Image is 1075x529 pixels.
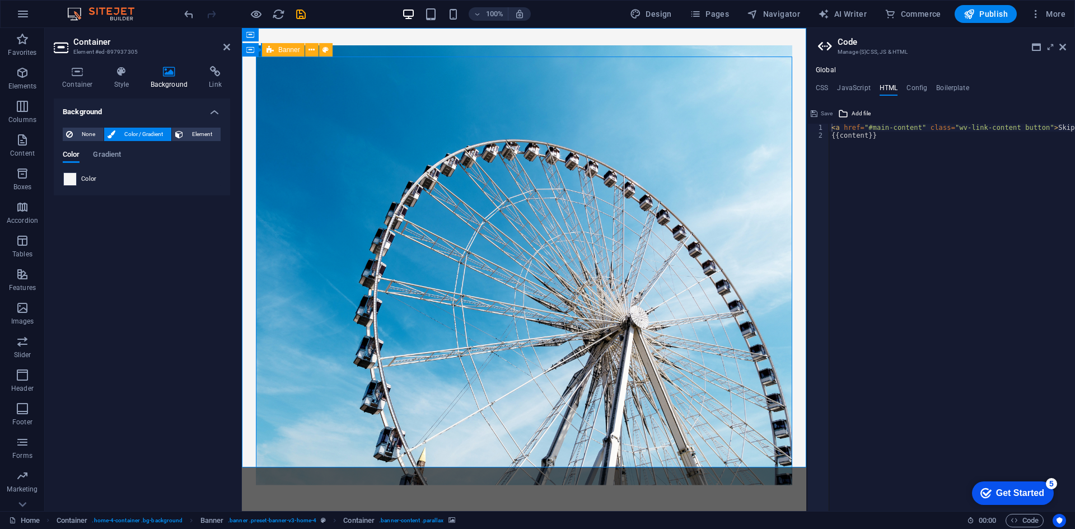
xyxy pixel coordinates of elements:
[816,66,836,75] h4: Global
[814,5,871,23] button: AI Writer
[967,514,997,527] h6: Session time
[278,46,300,53] span: Banner
[142,66,201,90] h4: Background
[343,514,375,527] span: Click to select. Double-click to edit
[852,107,871,120] span: Add file
[321,517,326,523] i: This element is a customizable preset
[73,47,208,57] h3: Element #ed-897937305
[9,283,36,292] p: Features
[8,82,37,91] p: Elements
[7,485,38,494] p: Marketing
[485,7,503,21] h6: 100%
[906,84,927,96] h4: Config
[104,128,171,141] button: Color / Gradient
[12,451,32,460] p: Forms
[955,5,1017,23] button: Publish
[30,12,78,22] div: Get Started
[295,8,307,21] i: Save (Ctrl+S)
[742,5,805,23] button: Navigator
[64,7,148,21] img: Editor Logo
[625,5,676,23] button: Design
[12,250,32,259] p: Tables
[816,84,828,96] h4: CSS
[73,37,230,47] h2: Container
[249,7,263,21] button: Click here to leave preview mode and continue editing
[838,47,1044,57] h3: Manage (S)CSS, JS & HTML
[8,115,36,124] p: Columns
[690,8,729,20] span: Pages
[92,514,183,527] span: . home-4-container .bg-background
[63,128,104,141] button: None
[272,7,285,21] button: reload
[13,182,32,191] p: Boxes
[818,8,867,20] span: AI Writer
[448,517,455,523] i: This element contains a background
[807,124,830,132] div: 1
[12,418,32,427] p: Footer
[54,99,230,119] h4: Background
[625,5,676,23] div: Design (Ctrl+Alt+Y)
[294,7,307,21] button: save
[1006,514,1044,527] button: Code
[119,128,168,141] span: Color / Gradient
[272,8,285,21] i: Reload page
[14,350,31,359] p: Slider
[8,48,36,57] p: Favorites
[182,7,195,21] button: undo
[936,84,969,96] h4: Boilerplate
[106,66,142,90] h4: Style
[1011,514,1039,527] span: Code
[685,5,733,23] button: Pages
[6,6,88,29] div: Get Started 5 items remaining, 0% complete
[11,317,34,326] p: Images
[9,514,40,527] a: Click to cancel selection. Double-click to open Pages
[228,514,316,527] span: . banner .preset-banner-v3-home-4
[1053,514,1066,527] button: Usercentrics
[807,132,830,139] div: 2
[987,516,988,525] span: :
[1030,8,1065,20] span: More
[200,514,224,527] span: Click to select. Double-click to edit
[979,514,996,527] span: 00 00
[93,148,121,163] span: Gradient
[964,8,1008,20] span: Publish
[57,514,455,527] nav: breadcrumb
[515,9,525,19] i: On resize automatically adjust zoom level to fit chosen device.
[186,128,217,141] span: Element
[630,8,672,20] span: Design
[63,148,80,163] span: Color
[11,384,34,393] p: Header
[7,216,38,225] p: Accordion
[172,128,221,141] button: Element
[836,107,872,120] button: Add file
[183,8,195,21] i: Undo: Delete elements (Ctrl+Z)
[379,514,443,527] span: . banner-content .parallax
[838,37,1066,47] h2: Code
[747,8,800,20] span: Navigator
[80,2,91,13] div: 5
[469,7,508,21] button: 100%
[200,66,230,90] h4: Link
[880,5,946,23] button: Commerce
[1026,5,1070,23] button: More
[81,175,97,184] span: Color
[885,8,941,20] span: Commerce
[54,66,106,90] h4: Container
[76,128,100,141] span: None
[880,84,898,96] h4: HTML
[837,84,870,96] h4: JavaScript
[10,149,35,158] p: Content
[57,514,88,527] span: Click to select. Double-click to edit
